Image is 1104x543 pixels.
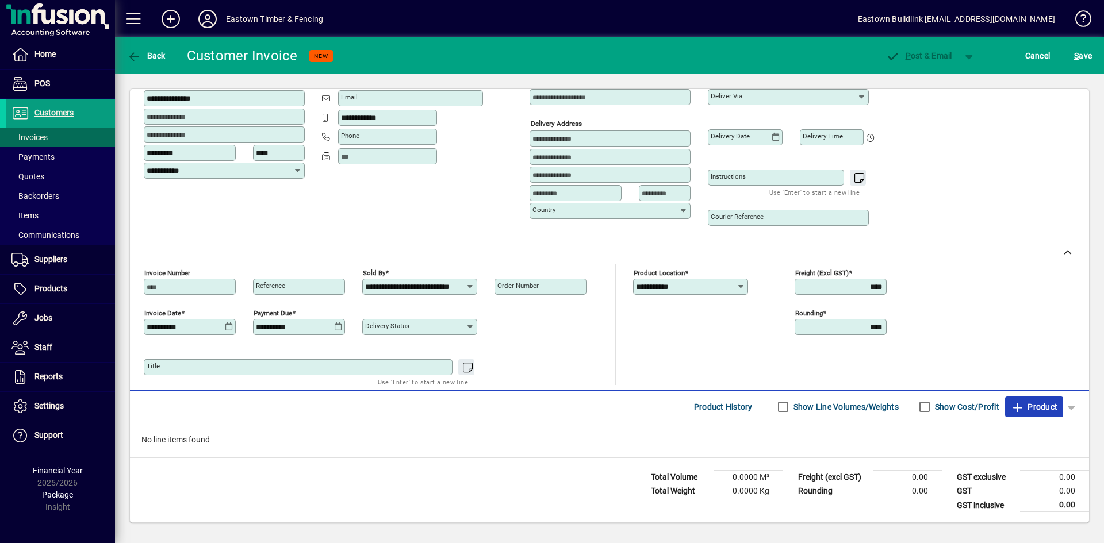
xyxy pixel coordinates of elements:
[714,471,783,484] td: 0.0000 M³
[11,172,44,181] span: Quotes
[532,206,555,214] mat-label: Country
[711,172,746,180] mat-label: Instructions
[714,484,783,498] td: 0.0000 Kg
[115,45,178,66] app-page-header-button: Back
[711,132,750,140] mat-label: Delivery date
[792,484,873,498] td: Rounding
[365,322,409,330] mat-label: Delivery status
[341,132,359,140] mat-label: Phone
[951,498,1020,513] td: GST inclusive
[873,471,942,484] td: 0.00
[885,51,952,60] span: ost & Email
[34,284,67,293] span: Products
[6,128,115,147] a: Invoices
[6,40,115,69] a: Home
[6,363,115,391] a: Reports
[634,269,685,277] mat-label: Product location
[694,398,753,416] span: Product History
[1025,47,1051,65] span: Cancel
[6,186,115,206] a: Backorders
[858,10,1055,28] div: Eastown Buildlink [EMAIL_ADDRESS][DOMAIN_NAME]
[1074,47,1092,65] span: ave
[1071,45,1095,66] button: Save
[130,422,1089,457] div: No line items found
[34,313,52,322] span: Jobs
[711,213,764,221] mat-label: Courier Reference
[1005,396,1063,417] button: Product
[363,269,385,277] mat-label: Sold by
[152,9,189,29] button: Add
[11,191,59,201] span: Backorders
[34,430,63,440] span: Support
[645,471,714,484] td: Total Volume
[951,484,1020,498] td: GST
[378,375,468,388] mat-hint: Use 'Enter' to start a new line
[6,245,115,274] a: Suppliers
[144,269,190,277] mat-label: Invoice number
[189,9,226,29] button: Profile
[795,269,849,277] mat-label: Freight (excl GST)
[6,333,115,362] a: Staff
[34,372,63,381] span: Reports
[1074,51,1079,60] span: S
[873,484,942,498] td: 0.00
[791,401,899,413] label: Show Line Volumes/Weights
[6,421,115,450] a: Support
[6,392,115,421] a: Settings
[880,45,958,66] button: Post & Email
[34,49,56,59] span: Home
[289,71,308,89] button: Copy to Delivery address
[792,471,873,484] td: Freight (excl GST)
[6,275,115,303] a: Products
[42,490,73,499] span: Package
[1011,398,1057,416] span: Product
[1022,45,1053,66] button: Cancel
[226,10,323,28] div: Eastown Timber & Fencing
[497,282,539,290] mat-label: Order number
[6,147,115,167] a: Payments
[33,466,83,475] span: Financial Year
[6,304,115,333] a: Jobs
[689,396,757,417] button: Product History
[124,45,168,66] button: Back
[6,225,115,245] a: Communications
[11,133,48,142] span: Invoices
[256,282,285,290] mat-label: Reference
[147,362,160,370] mat-label: Title
[1020,471,1089,484] td: 0.00
[144,309,181,317] mat-label: Invoice date
[11,152,55,161] span: Payments
[795,309,823,317] mat-label: Rounding
[34,342,52,352] span: Staff
[6,70,115,98] a: POS
[34,255,67,264] span: Suppliers
[341,93,358,101] mat-label: Email
[906,51,911,60] span: P
[933,401,999,413] label: Show Cost/Profit
[34,401,64,410] span: Settings
[769,186,860,199] mat-hint: Use 'Enter' to start a new line
[6,167,115,186] a: Quotes
[34,79,50,88] span: POS
[11,211,39,220] span: Items
[6,206,115,225] a: Items
[314,52,328,60] span: NEW
[127,51,166,60] span: Back
[711,92,742,100] mat-label: Deliver via
[254,309,292,317] mat-label: Payment due
[1067,2,1090,40] a: Knowledge Base
[1020,498,1089,513] td: 0.00
[11,230,79,240] span: Communications
[187,47,298,65] div: Customer Invoice
[34,108,74,117] span: Customers
[645,484,714,498] td: Total Weight
[951,471,1020,484] td: GST exclusive
[1020,484,1089,498] td: 0.00
[803,132,843,140] mat-label: Delivery time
